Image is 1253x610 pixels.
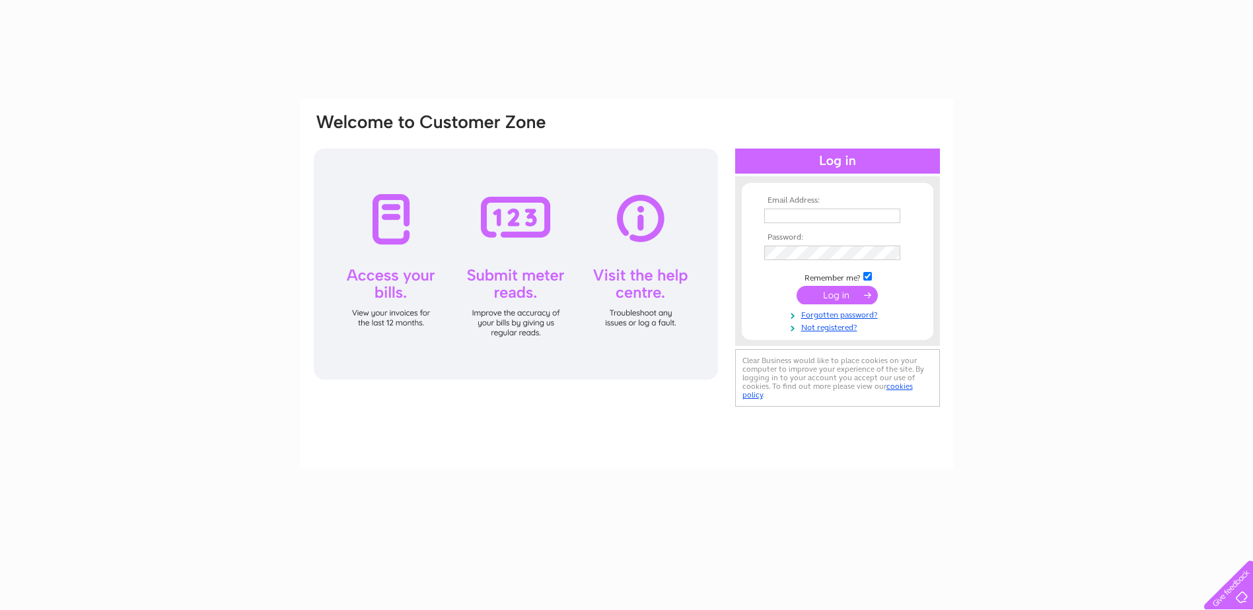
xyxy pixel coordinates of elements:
[764,308,914,320] a: Forgotten password?
[761,270,914,283] td: Remember me?
[761,196,914,205] th: Email Address:
[735,349,940,407] div: Clear Business would like to place cookies on your computer to improve your experience of the sit...
[764,320,914,333] a: Not registered?
[797,286,878,304] input: Submit
[742,382,913,399] a: cookies policy
[761,233,914,242] th: Password:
